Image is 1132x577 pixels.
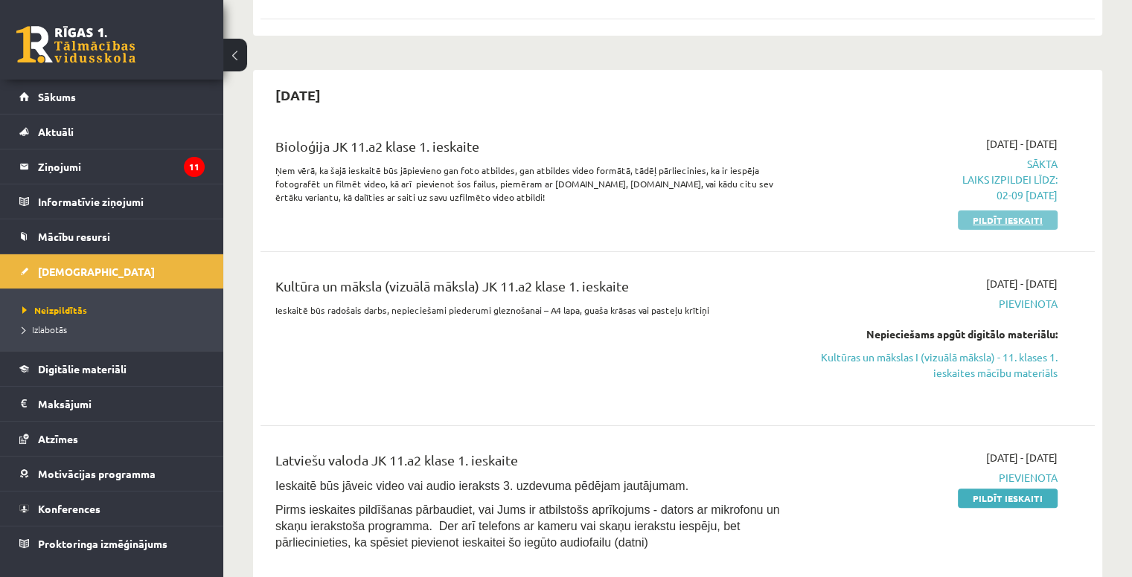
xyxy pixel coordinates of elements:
span: Sākta [812,156,1058,203]
a: Digitālie materiāli [19,352,205,386]
span: Motivācijas programma [38,467,156,480]
span: Mācību resursi [38,230,110,243]
a: Neizpildītās [22,303,208,317]
a: Ziņojumi11 [19,149,205,184]
a: Konferences [19,491,205,526]
span: Sākums [38,90,76,103]
div: Nepieciešams apgūt digitālo materiālu: [812,326,1058,342]
span: Pievienota [812,470,1058,486]
span: Izlabotās [22,323,67,335]
a: Maksājumi [19,387,205,421]
span: Neizpildītās [22,304,87,316]
a: Motivācijas programma [19,457,205,491]
a: Atzīmes [19,422,205,456]
span: [DATE] - [DATE] [986,450,1058,465]
a: Sākums [19,80,205,114]
span: Atzīmes [38,432,78,445]
p: Ieskaitē būs radošais darbs, nepieciešami piederumi gleznošanai – A4 lapa, guaša krāsas vai paste... [275,303,790,317]
legend: Informatīvie ziņojumi [38,184,205,219]
a: Informatīvie ziņojumi [19,184,205,219]
a: [DEMOGRAPHIC_DATA] [19,254,205,288]
span: Pievienota [812,296,1058,312]
p: Laiks izpildei līdz: 02-09 [DATE] [812,172,1058,203]
span: Digitālie materiāli [38,362,127,375]
span: Proktoringa izmēģinājums [38,537,167,550]
div: Kultūra un māksla (vizuālā māksla) JK 11.a2 klase 1. ieskaite [275,276,790,303]
a: Kultūras un mākslas I (vizuālā māksla) - 11. klases 1. ieskaites mācību materiāls [812,349,1058,381]
span: [DEMOGRAPHIC_DATA] [38,265,155,278]
span: Ieskaitē būs jāveic video vai audio ieraksts 3. uzdevuma pēdējam jautājumam. [275,480,688,492]
div: Latviešu valoda JK 11.a2 klase 1. ieskaite [275,450,790,477]
a: Pildīt ieskaiti [958,489,1058,508]
a: Aktuāli [19,115,205,149]
p: Ņem vērā, ka šajā ieskaitē būs jāpievieno gan foto atbildes, gan atbildes video formātā, tādēļ pā... [275,164,790,204]
span: Konferences [38,502,100,515]
span: [DATE] - [DATE] [986,136,1058,152]
span: Aktuāli [38,125,74,138]
a: Izlabotās [22,323,208,336]
i: 11 [184,157,205,177]
legend: Maksājumi [38,387,205,421]
h2: [DATE] [260,77,336,112]
legend: Ziņojumi [38,149,205,184]
a: Mācību resursi [19,219,205,254]
a: Rīgas 1. Tālmācības vidusskola [16,26,135,63]
span: Pirms ieskaites pildīšanas pārbaudiet, vai Jums ir atbilstošs aprīkojums - dators ar mikrofonu un... [275,503,780,549]
a: Pildīt ieskaiti [958,210,1058,230]
span: [DATE] - [DATE] [986,276,1058,291]
div: Bioloģija JK 11.a2 klase 1. ieskaite [275,136,790,164]
a: Proktoringa izmēģinājums [19,526,205,561]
